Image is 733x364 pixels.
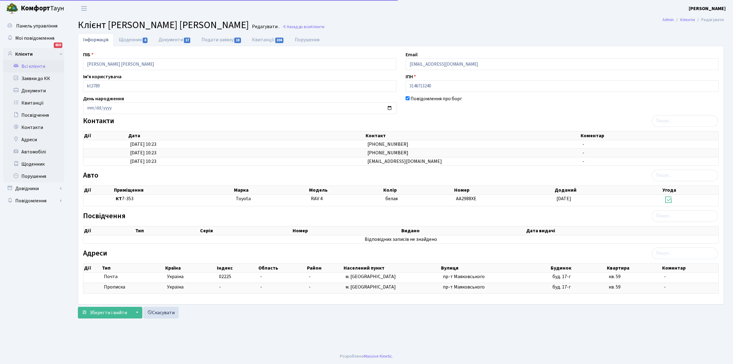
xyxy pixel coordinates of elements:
th: Дії [83,131,128,140]
span: 204 [275,38,284,43]
span: - [664,273,666,280]
span: пр-т Маяковського [443,284,485,290]
th: Дії [83,186,113,194]
a: Заявки до КК [3,72,64,85]
th: Тип [135,226,199,235]
th: Квартира [606,264,662,272]
span: - [260,284,262,290]
span: Таун [21,3,64,14]
a: Інформація [78,33,114,46]
a: Назад до всіхКлієнти [283,24,324,30]
a: Massive Kinetic [364,353,392,359]
span: Toyota [236,195,251,202]
input: Пошук... [652,210,718,222]
a: Щоденник [114,33,153,46]
label: Повідомлення про борг [410,95,462,102]
span: буд. 17-г [552,284,571,290]
span: - [260,273,262,280]
th: Дії [83,226,135,235]
label: ІПН [406,73,416,80]
span: Клієнти [311,24,324,30]
a: Документи [3,85,64,97]
input: Пошук... [652,115,718,127]
label: Ім'я користувача [83,73,122,80]
a: Щоденник [3,158,64,170]
th: Країна [165,264,216,272]
span: м. [GEOGRAPHIC_DATA] [345,273,396,280]
small: Редагувати . [251,24,279,30]
b: КТ [116,195,122,202]
a: Адреси [3,134,64,146]
span: пр-т Маяковського [443,273,485,280]
th: Дії [83,264,101,272]
div: 659 [54,42,62,48]
span: Україна [167,284,214,291]
th: Номер [454,186,554,194]
input: Пошук... [652,170,718,181]
span: - [582,149,584,156]
th: Дата [128,131,365,140]
th: Область [258,264,306,272]
label: Контакти [83,117,114,126]
th: Угода [662,186,718,194]
a: Квитанції [247,33,289,46]
b: Комфорт [21,3,50,13]
a: Мої повідомлення659 [3,32,64,44]
a: Посвідчення [3,109,64,121]
span: буд. 17-г [552,273,571,280]
span: [DATE] 10:23 [130,149,156,156]
span: [DATE] 10:23 [130,158,156,165]
span: АА2988ХЕ [456,195,476,202]
span: [DATE] 10:23 [130,141,156,148]
th: Доданий [554,186,662,194]
a: Admin [662,17,674,23]
span: Україна [167,273,214,280]
a: Клієнти [680,17,695,23]
a: Подати заявку [196,33,247,46]
a: Порушення [290,33,325,46]
th: Населений пункт [343,264,440,272]
a: Скасувати [143,307,179,318]
li: Редагувати [695,17,724,23]
span: кв. 59 [609,284,621,290]
span: - [582,141,584,148]
a: Повідомлення [3,195,64,207]
span: [PHONE_NUMBER] [367,149,408,156]
span: 7-353 [116,195,231,202]
th: Район [306,264,343,272]
img: logo.png [6,2,18,15]
span: 18 [234,38,241,43]
th: Будинок [550,264,606,272]
a: Контакти [3,121,64,134]
th: Коментар [662,264,718,272]
th: Номер [292,226,401,235]
span: 17 [184,38,191,43]
span: - [219,284,221,290]
label: Адреси [83,249,107,258]
th: Приміщення [113,186,233,194]
span: - [309,273,311,280]
span: - [582,158,584,165]
a: Документи [153,33,196,46]
a: [PERSON_NAME] [689,5,726,12]
span: кв. 59 [609,273,621,280]
th: Модель [308,186,383,194]
span: [PHONE_NUMBER] [367,141,408,148]
button: Переключити навігацію [76,3,92,13]
div: Розроблено . [340,353,393,360]
span: - [664,284,666,290]
span: Клієнт [PERSON_NAME] [PERSON_NAME] [78,18,249,32]
span: - [309,284,311,290]
th: Вулиця [440,264,550,272]
label: Email [406,51,418,58]
a: Панель управління [3,20,64,32]
th: Дата видачі [526,226,718,235]
label: Посвідчення [83,212,126,221]
a: Квитанції [3,97,64,109]
nav: breadcrumb [653,13,733,26]
th: Колір [383,186,453,194]
th: Контакт [365,131,580,140]
a: Довідники [3,182,64,195]
span: [DATE] [556,195,571,202]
